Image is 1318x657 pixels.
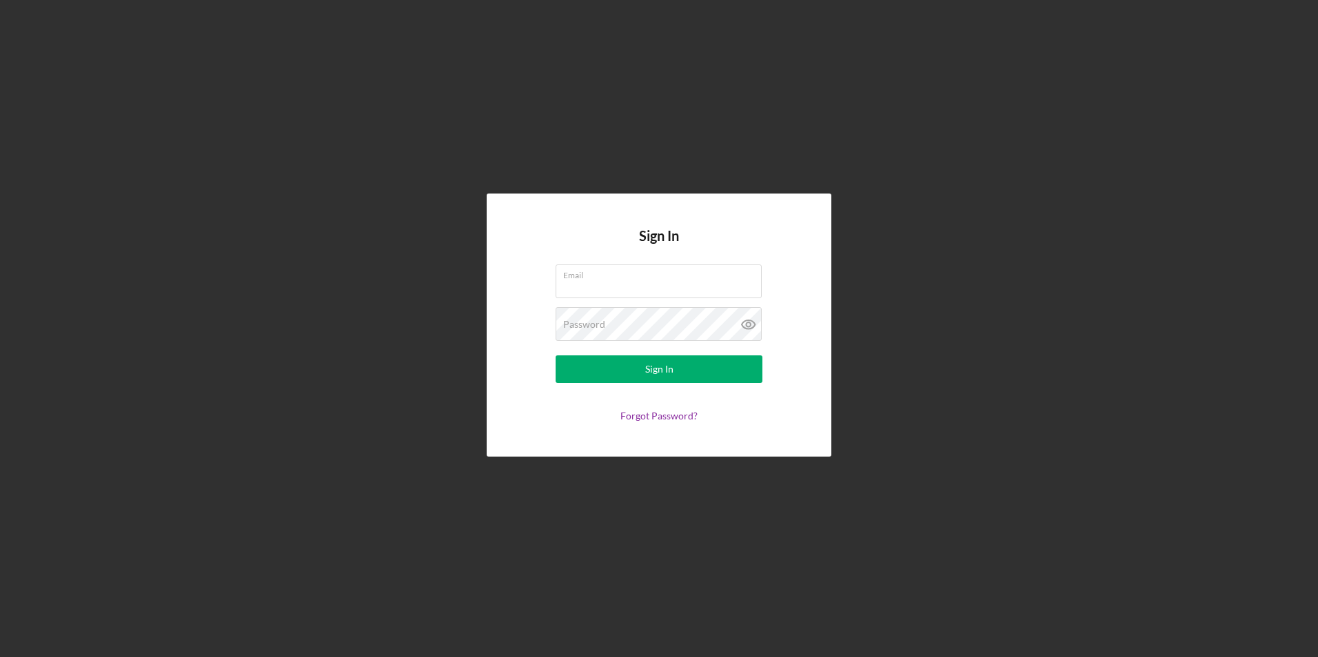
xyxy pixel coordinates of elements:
[556,355,762,383] button: Sign In
[639,228,679,264] h4: Sign In
[563,319,605,330] label: Password
[620,410,698,421] a: Forgot Password?
[645,355,673,383] div: Sign In
[563,265,762,280] label: Email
